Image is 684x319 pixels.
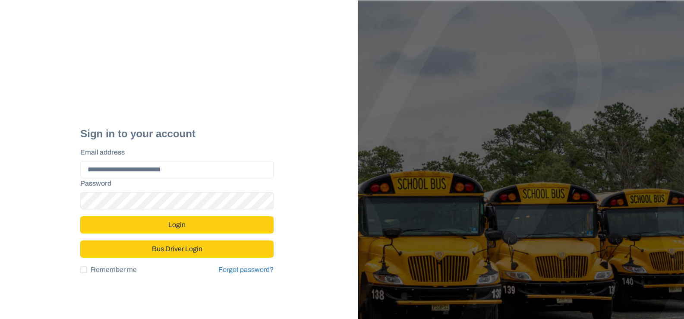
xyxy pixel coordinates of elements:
button: Bus Driver Login [80,240,274,258]
a: Forgot password? [218,266,274,273]
label: Email address [80,147,268,158]
span: Remember me [91,265,137,275]
h2: Sign in to your account [80,128,274,140]
a: Forgot password? [218,265,274,275]
a: Bus Driver Login [80,241,274,249]
button: Login [80,216,274,234]
label: Password [80,178,268,189]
